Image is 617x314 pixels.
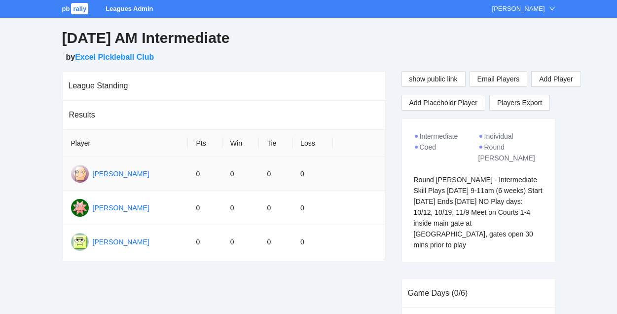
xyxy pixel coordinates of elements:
[62,28,555,48] h2: [DATE] AM Intermediate
[71,233,89,251] img: Gravatar for rhonda osiecki-gurr@gmail.com
[292,191,333,225] td: 0
[470,71,528,87] button: Email Players
[69,101,379,129] div: Results
[69,72,379,100] div: League Standing
[188,157,222,191] td: 0
[93,204,149,212] a: [PERSON_NAME]
[420,143,436,151] span: Coed
[409,97,478,108] span: Add Placeholdr Player
[420,132,458,140] span: Intermediate
[71,199,89,217] img: Gravatar for mari passantino@gmail.com
[62,5,90,12] a: pbrally
[93,238,149,246] a: [PERSON_NAME]
[222,225,259,259] td: 0
[259,225,292,259] td: 0
[531,71,581,87] button: Add Player
[259,157,292,191] td: 0
[93,170,149,178] a: [PERSON_NAME]
[188,225,222,259] td: 0
[63,130,188,157] th: Player
[292,225,333,259] td: 0
[66,51,555,63] h5: by
[188,130,222,157] th: Pts
[222,130,259,157] th: Win
[292,157,333,191] td: 0
[414,174,543,250] div: Round [PERSON_NAME] - Intermediate Skill Plays [DATE] 9-11am (6 weeks) Start [DATE] Ends [DATE] N...
[75,53,154,61] a: Excel Pickleball Club
[222,157,259,191] td: 0
[222,191,259,225] td: 0
[71,165,89,183] img: Gravatar for cheryl newman@gmail.com
[477,74,520,84] span: Email Players
[401,71,466,87] button: show public link
[549,5,555,12] span: down
[408,279,549,307] div: Game Days (0/6)
[259,191,292,225] td: 0
[401,95,486,111] button: Add Placeholdr Player
[409,74,458,84] span: show public link
[259,130,292,157] th: Tie
[497,95,542,110] span: Players Export
[492,4,545,14] div: [PERSON_NAME]
[62,5,70,12] span: pb
[489,95,550,111] a: Players Export
[539,74,573,84] span: Add Player
[71,3,88,14] span: rally
[106,5,153,12] a: Leagues Admin
[484,132,513,140] span: Individual
[188,191,222,225] td: 0
[292,130,333,157] th: Loss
